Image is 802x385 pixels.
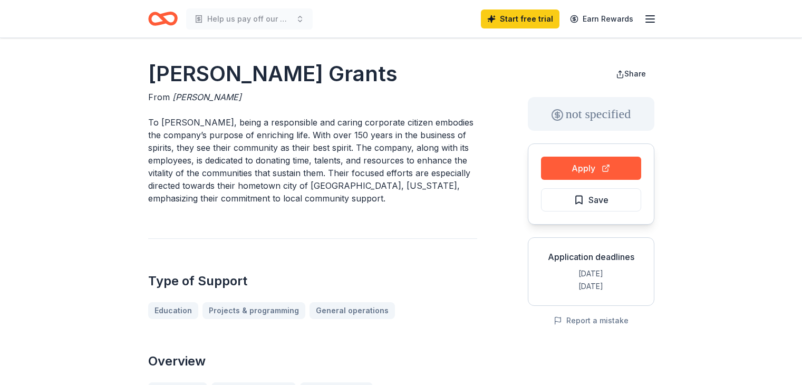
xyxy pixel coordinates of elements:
[186,8,313,30] button: Help us pay off our mortgage! - A Forever Home Animal Rescue
[537,251,645,263] div: Application deadlines
[537,280,645,293] div: [DATE]
[172,92,241,102] span: [PERSON_NAME]
[481,9,559,28] a: Start free trial
[148,302,198,319] a: Education
[148,273,477,290] h2: Type of Support
[541,157,641,180] button: Apply
[564,9,640,28] a: Earn Rewards
[310,302,395,319] a: General operations
[202,302,305,319] a: Projects & programming
[148,353,477,370] h2: Overview
[588,193,608,207] span: Save
[624,69,646,78] span: Share
[554,314,629,327] button: Report a mistake
[541,188,641,211] button: Save
[537,267,645,280] div: [DATE]
[148,6,178,31] a: Home
[148,116,477,205] p: To [PERSON_NAME], being a responsible and caring corporate citizen embodies the company’s purpose...
[607,63,654,84] button: Share
[148,59,477,89] h1: [PERSON_NAME] Grants
[148,91,477,103] div: From
[528,97,654,131] div: not specified
[207,13,292,25] span: Help us pay off our mortgage! - A Forever Home Animal Rescue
